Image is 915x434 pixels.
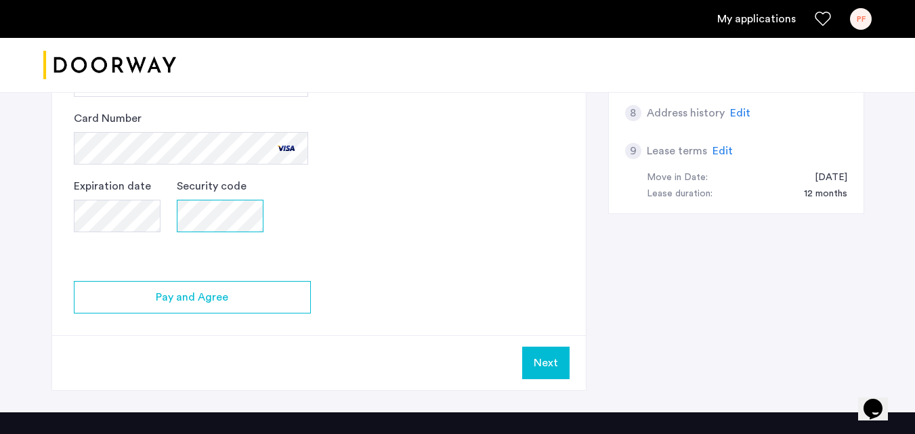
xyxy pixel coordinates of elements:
a: Favorites [815,11,831,27]
span: Edit [730,108,750,118]
div: 8 [625,105,641,121]
a: Cazamio logo [43,40,176,91]
span: Pay and Agree [156,289,228,305]
img: logo [43,40,176,91]
h5: Address history [647,105,725,121]
div: 09/01/2025 [801,170,847,186]
span: Edit [712,146,733,156]
button: Next [522,347,570,379]
div: 12 months [790,186,847,202]
h5: Lease terms [647,143,707,159]
iframe: chat widget [858,380,901,420]
div: PF [850,8,872,30]
div: 9 [625,143,641,159]
label: Expiration date [74,178,151,194]
button: button [74,281,311,313]
a: My application [717,11,796,27]
div: Move in Date: [647,170,708,186]
div: Lease duration: [647,186,712,202]
label: Card Number [74,110,142,127]
label: Security code [177,178,247,194]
